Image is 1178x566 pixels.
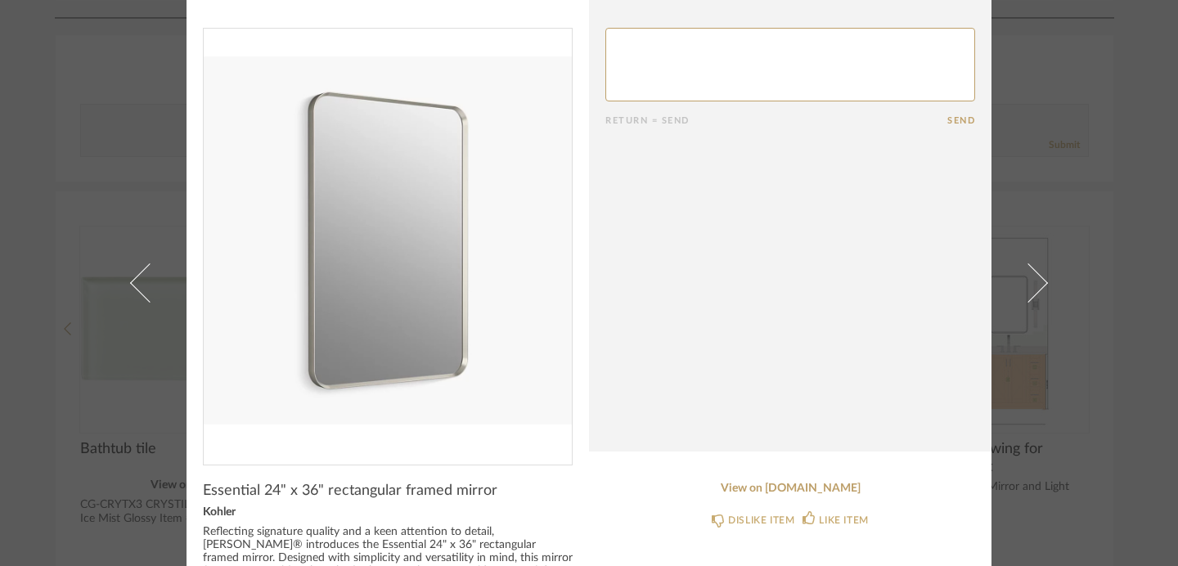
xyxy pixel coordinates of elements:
div: 0 [204,29,572,451]
div: Kohler [203,506,573,519]
a: View on [DOMAIN_NAME] [605,482,975,496]
span: Essential 24" x 36" rectangular framed mirror [203,482,497,500]
div: DISLIKE ITEM [728,512,794,528]
img: 13fec1ef-5f5e-4bf1-83fb-bd93fabc8b51_1000x1000.jpg [204,29,572,451]
div: LIKE ITEM [819,512,868,528]
div: Return = Send [605,115,947,126]
button: Send [947,115,975,126]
